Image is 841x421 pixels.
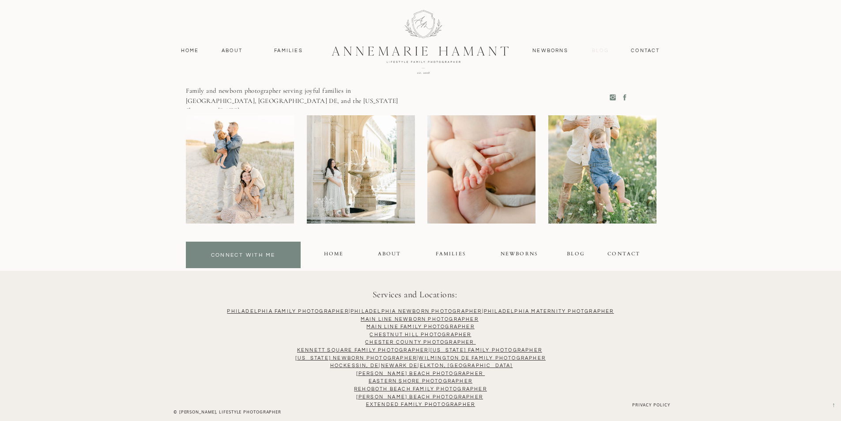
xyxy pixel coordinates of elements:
[529,47,572,55] a: Newborns
[430,348,542,353] a: [US_STATE] Family Photographer
[361,317,479,322] a: MAIN LINE NEWBORN PHOTOGRAPHER
[366,402,475,407] a: Extended Family PHotographer
[356,394,483,399] a: [PERSON_NAME] Beach PhotogRAPHER
[366,324,475,329] a: Main Line Family PhotograPHER
[186,63,367,82] p: [PERSON_NAME]
[365,340,474,345] a: Chester County PHOTOGRAPHER
[297,348,429,353] a: Kennett Square Family PhotograPHER
[219,47,245,55] a: About
[369,379,472,383] a: Eastern Shore Photographer
[829,394,836,409] a: →
[324,250,343,260] a: Home
[269,47,309,55] a: Families
[420,363,513,368] a: Elkton, [GEOGRAPHIC_DATA]
[177,47,203,55] a: Home
[157,409,298,417] div: © [PERSON_NAME], Lifestyle PhotographER
[484,309,614,314] a: Philadelphia Maternity Photgrapher
[378,250,400,260] a: About
[590,47,611,55] a: Blog
[227,309,348,314] a: Philadelphia Family Photographer
[626,47,665,55] a: contact
[330,363,379,368] a: Hockessin, DE
[12,307,829,394] p: | | | | | |
[356,371,483,376] a: [PERSON_NAME] Beach Photographer
[186,86,400,109] p: Family and newborn photographer serving joyful families in [GEOGRAPHIC_DATA], [GEOGRAPHIC_DATA] D...
[381,363,418,368] a: Newark DE
[188,251,298,261] a: connect with me
[370,332,471,337] a: CHESTNUT HILL PHOTOGRAPHER
[354,387,487,391] a: ReHOBOTH BEACH FAMILY PHOTOGRAPHER
[419,356,546,360] a: Wilmington DE FAMILY PHOTOGRAPHER
[607,250,641,260] a: contact
[621,402,670,410] a: Privacy Policy
[351,309,482,314] a: Philadelphia NEWBORN PHOTOGRAPHER
[567,250,584,260] a: blog
[295,356,417,360] a: [US_STATE] NEWBORN PHOTOGRAPHER
[198,288,632,303] h3: Services and Locations:
[436,250,465,260] a: FAMILIES
[500,250,539,260] a: NEWBORNS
